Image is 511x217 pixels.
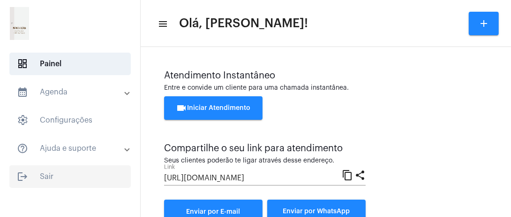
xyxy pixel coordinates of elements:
mat-icon: add [478,18,489,29]
div: Atendimento Instantâneo [164,70,488,81]
mat-icon: videocam [176,102,188,114]
span: Sair [9,165,131,188]
span: Olá, [PERSON_NAME]! [179,16,308,31]
span: Enviar por WhatsApp [283,208,350,215]
div: Entre e convide um cliente para uma chamada instantânea. [164,85,488,92]
mat-icon: share [354,169,366,180]
span: Enviar por E-mail [187,209,240,215]
button: Iniciar Atendimento [164,96,263,120]
mat-icon: sidenav icon [17,171,28,182]
span: Iniciar Atendimento [176,105,251,111]
span: Configurações [9,109,131,132]
mat-panel-title: Ajuda e suporte [17,143,125,154]
mat-icon: sidenav icon [17,143,28,154]
mat-expansion-panel-header: sidenav iconAjuda e suporte [6,137,140,160]
div: Compartilhe o seu link para atendimento [164,143,366,154]
mat-panel-title: Agenda [17,86,125,98]
mat-icon: sidenav icon [158,18,167,30]
div: Seus clientes poderão te ligar através desse endereço. [164,157,366,164]
span: sidenav icon [17,115,28,126]
span: sidenav icon [17,58,28,70]
span: Painel [9,53,131,75]
img: 21e865a3-0c32-a0ee-b1ff-d681ccd3ac4b.png [8,5,31,42]
mat-expansion-panel-header: sidenav iconAgenda [6,81,140,103]
mat-icon: content_copy [342,169,353,180]
mat-icon: sidenav icon [17,86,28,98]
